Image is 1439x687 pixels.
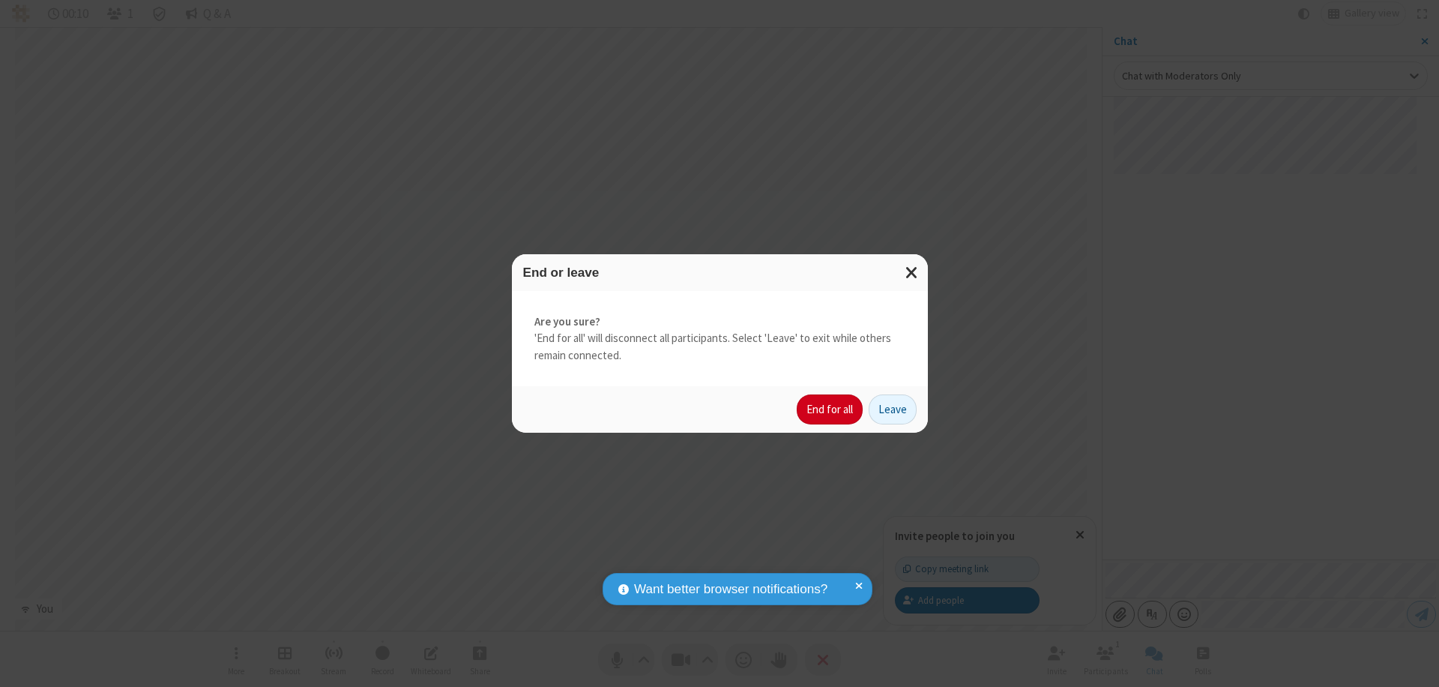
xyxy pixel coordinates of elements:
[869,394,917,424] button: Leave
[896,254,928,291] button: Close modal
[512,291,928,387] div: 'End for all' will disconnect all participants. Select 'Leave' to exit while others remain connec...
[797,394,863,424] button: End for all
[534,313,905,331] strong: Are you sure?
[523,265,917,280] h3: End or leave
[634,580,827,599] span: Want better browser notifications?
